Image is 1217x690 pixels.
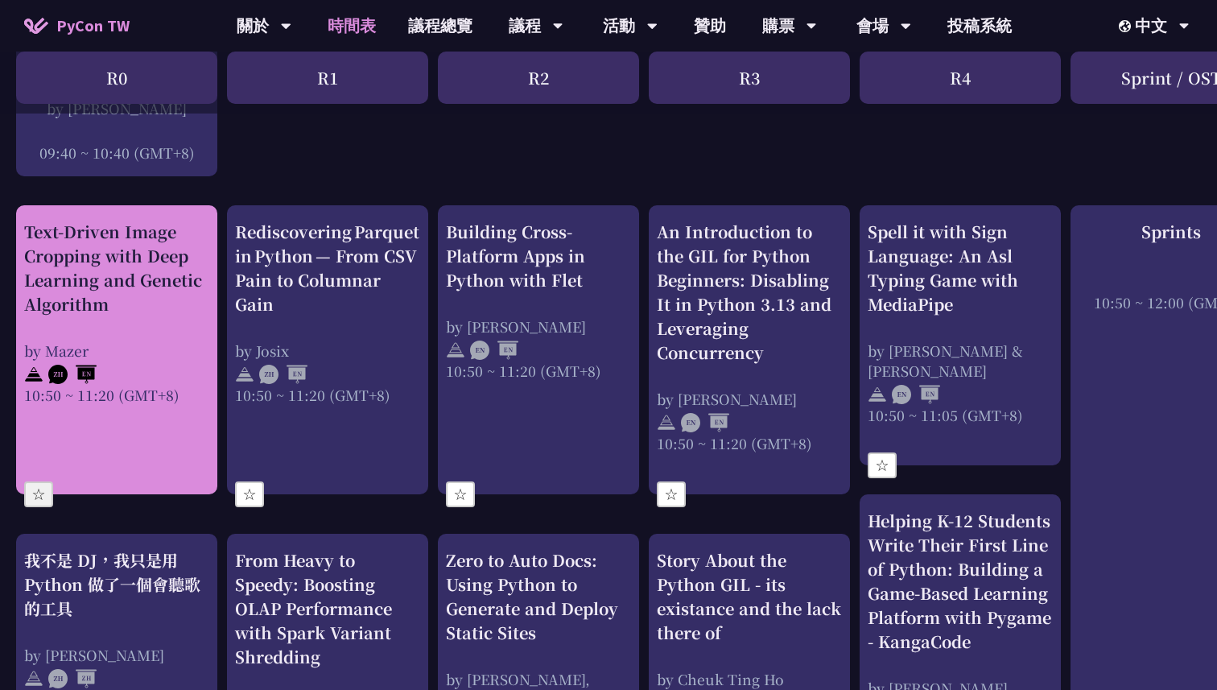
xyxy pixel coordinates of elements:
div: by [PERSON_NAME] [24,645,209,665]
div: From Heavy to Speedy: Boosting OLAP Performance with Spark Variant Shredding [235,548,420,669]
img: ZHEN.371966e.svg [259,365,307,384]
div: Text-Driven Image Cropping with Deep Learning and Genetic Algorithm [24,220,209,316]
img: svg+xml;base64,PHN2ZyB4bWxucz0iaHR0cDovL3d3dy53My5vcmcvMjAwMC9zdmciIHdpZHRoPSIyNCIgaGVpZ2h0PSIyNC... [657,413,676,432]
img: ENEN.5a408d1.svg [681,413,729,432]
div: by Josix [235,341,420,361]
div: 09:40 ~ 10:40 (GMT+8) [24,143,209,163]
img: ZHZH.38617ef.svg [48,669,97,688]
div: R3 [649,52,850,104]
div: 10:50 ~ 11:20 (GMT+8) [657,433,842,453]
button: ☆ [446,481,475,507]
div: 我不是 DJ，我只是用 Python 做了一個會聽歌的工具 [24,548,209,621]
div: Spell it with Sign Language: An Asl Typing Game with MediaPipe [868,220,1053,316]
img: svg+xml;base64,PHN2ZyB4bWxucz0iaHR0cDovL3d3dy53My5vcmcvMjAwMC9zdmciIHdpZHRoPSIyNCIgaGVpZ2h0PSIyNC... [446,341,465,360]
div: by Mazer [24,341,209,361]
div: 10:50 ~ 11:20 (GMT+8) [446,361,631,381]
div: Building Cross-Platform Apps in Python with Flet [446,220,631,292]
div: by [PERSON_NAME] & [PERSON_NAME] [868,341,1053,381]
div: Rediscovering Parquet in Python — From CSV Pain to Columnar Gain [235,220,420,316]
img: svg+xml;base64,PHN2ZyB4bWxucz0iaHR0cDovL3d3dy53My5vcmcvMjAwMC9zdmciIHdpZHRoPSIyNCIgaGVpZ2h0PSIyNC... [235,365,254,384]
div: An Introduction to the GIL for Python Beginners: Disabling It in Python 3.13 and Leveraging Concu... [657,220,842,365]
button: ☆ [657,481,686,507]
a: Building Cross-Platform Apps in Python with Flet by [PERSON_NAME] 10:50 ~ 11:20 (GMT+8) [446,220,631,481]
img: ENEN.5a408d1.svg [892,385,940,404]
img: ZHEN.371966e.svg [48,365,97,384]
img: ENEN.5a408d1.svg [470,341,518,360]
div: by [PERSON_NAME] [446,316,631,337]
img: Home icon of PyCon TW 2025 [24,18,48,34]
div: R4 [860,52,1061,104]
div: Zero to Auto Docs: Using Python to Generate and Deploy Static Sites [446,548,631,645]
div: R0 [16,52,217,104]
a: Text-Driven Image Cropping with Deep Learning and Genetic Algorithm by Mazer 10:50 ~ 11:20 (GMT+8) [24,220,209,481]
button: ☆ [24,481,53,507]
div: by [PERSON_NAME] [657,389,842,409]
a: PyCon TW [8,6,146,46]
div: 10:50 ~ 11:20 (GMT+8) [24,385,209,405]
a: An Introduction to the GIL for Python Beginners: Disabling It in Python 3.13 and Leveraging Concu... [657,220,842,481]
img: svg+xml;base64,PHN2ZyB4bWxucz0iaHR0cDovL3d3dy53My5vcmcvMjAwMC9zdmciIHdpZHRoPSIyNCIgaGVpZ2h0PSIyNC... [868,385,887,404]
a: Spell it with Sign Language: An Asl Typing Game with MediaPipe by [PERSON_NAME] & [PERSON_NAME] 1... [868,220,1053,452]
button: ☆ [235,481,264,507]
div: Story About the Python GIL - its existance and the lack there of [657,548,842,645]
a: Rediscovering Parquet in Python — From CSV Pain to Columnar Gain by Josix 10:50 ~ 11:20 (GMT+8) [235,220,420,481]
div: by Cheuk Ting Ho [657,669,842,689]
div: R1 [227,52,428,104]
img: svg+xml;base64,PHN2ZyB4bWxucz0iaHR0cDovL3d3dy53My5vcmcvMjAwMC9zdmciIHdpZHRoPSIyNCIgaGVpZ2h0PSIyNC... [24,365,43,384]
img: Locale Icon [1119,20,1135,32]
div: 10:50 ~ 11:20 (GMT+8) [235,385,420,405]
div: Helping K-12 Students Write Their First Line of Python: Building a Game-Based Learning Platform w... [868,509,1053,654]
div: R2 [438,52,639,104]
img: svg+xml;base64,PHN2ZyB4bWxucz0iaHR0cDovL3d3dy53My5vcmcvMjAwMC9zdmciIHdpZHRoPSIyNCIgaGVpZ2h0PSIyNC... [24,669,43,688]
span: PyCon TW [56,14,130,38]
button: ☆ [868,452,897,478]
div: 10:50 ~ 11:05 (GMT+8) [868,405,1053,425]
